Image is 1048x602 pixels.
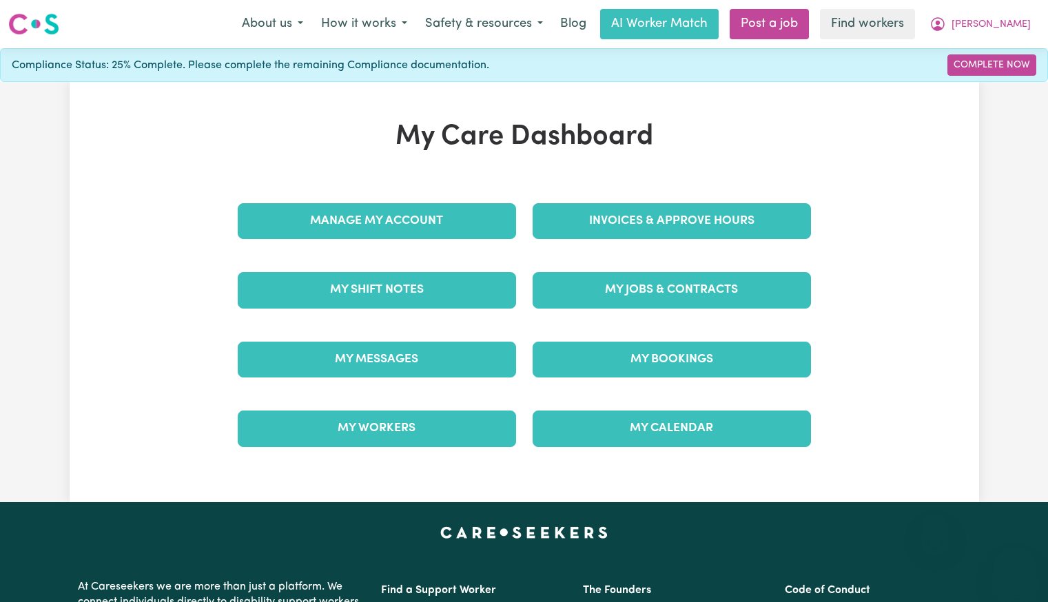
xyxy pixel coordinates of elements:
[583,585,651,596] a: The Founders
[820,9,915,39] a: Find workers
[238,203,516,239] a: Manage My Account
[947,54,1036,76] a: Complete Now
[238,411,516,446] a: My Workers
[233,10,312,39] button: About us
[533,342,811,377] a: My Bookings
[381,585,496,596] a: Find a Support Worker
[533,272,811,308] a: My Jobs & Contracts
[952,17,1031,32] span: [PERSON_NAME]
[238,272,516,308] a: My Shift Notes
[238,342,516,377] a: My Messages
[8,8,59,40] a: Careseekers logo
[533,203,811,239] a: Invoices & Approve Hours
[785,585,870,596] a: Code of Conduct
[993,547,1037,591] iframe: Button to launch messaging window
[229,121,819,154] h1: My Care Dashboard
[416,10,552,39] button: Safety & resources
[312,10,416,39] button: How it works
[533,411,811,446] a: My Calendar
[440,527,608,538] a: Careseekers home page
[921,10,1040,39] button: My Account
[552,9,595,39] a: Blog
[921,514,949,541] iframe: Close message
[8,12,59,37] img: Careseekers logo
[600,9,719,39] a: AI Worker Match
[730,9,809,39] a: Post a job
[12,57,489,74] span: Compliance Status: 25% Complete. Please complete the remaining Compliance documentation.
